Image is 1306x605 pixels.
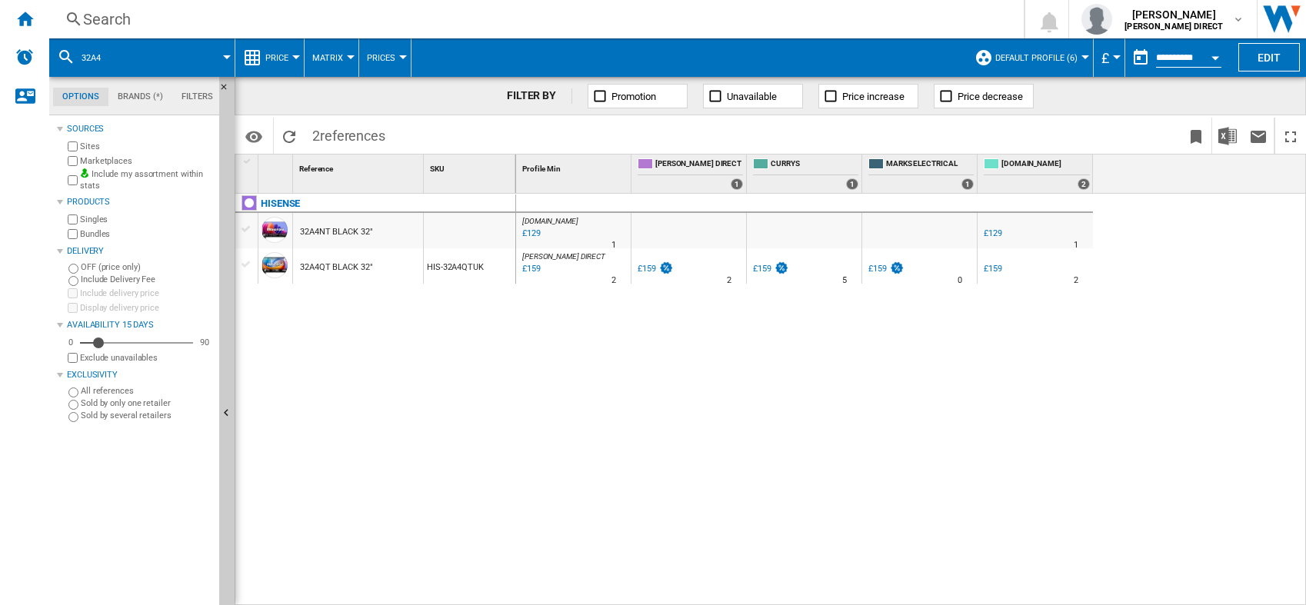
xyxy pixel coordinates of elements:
label: Singles [80,214,213,225]
div: Delivery Time : 2 days [611,273,616,288]
div: Delivery Time : 5 days [842,273,847,288]
button: Promotion [588,84,688,108]
div: £159 [751,261,789,277]
label: OFF (price only) [81,261,213,273]
img: profile.jpg [1081,4,1112,35]
div: Delivery Time : 1 day [1074,238,1078,253]
span: MARKS ELECTRICAL [886,158,974,171]
label: All references [81,385,213,397]
md-tab-item: Options [53,88,108,106]
label: Sold by several retailers [81,410,213,421]
div: Last updated : Thursday, 21 August 2025 06:47 [520,261,541,277]
div: £129 [984,228,1002,238]
div: 2 offers sold by AO.COM [1078,178,1090,190]
input: Display delivery price [68,353,78,363]
div: 90 [196,337,213,348]
label: Bundles [80,228,213,240]
div: Availability 15 Days [67,319,213,331]
div: Click to filter on that brand [261,194,300,213]
label: Sites [80,141,213,152]
input: Include delivery price [68,288,78,298]
span: Unavailable [727,91,777,102]
div: 32a4 [57,38,227,77]
div: Sort None [262,155,292,178]
span: [PERSON_NAME] [1124,7,1223,22]
div: £159 [981,261,1002,277]
div: Price [243,38,296,77]
label: Include my assortment within stats [80,168,213,192]
span: references [320,128,385,144]
img: promotionV3.png [658,261,674,274]
input: Marketplaces [68,156,78,166]
span: Profile Min [522,165,561,173]
img: mysite-bg-18x18.png [80,168,89,178]
span: Price decrease [958,91,1023,102]
span: Promotion [611,91,656,102]
label: Exclude unavailables [80,352,213,364]
div: Sort None [427,155,515,178]
div: 1 offers sold by MARKS ELECTRICAL [961,178,974,190]
div: Delivery [67,245,213,258]
span: [PERSON_NAME] DIRECT [655,158,743,171]
div: 0 [65,337,77,348]
div: £129 [981,226,1002,241]
button: Matrix [312,38,351,77]
div: [DOMAIN_NAME] 2 offers sold by AO.COM [981,155,1093,193]
div: Sources [67,123,213,135]
md-tab-item: Filters [172,88,222,106]
button: Download in Excel [1212,118,1243,154]
input: Include my assortment within stats [68,171,78,190]
div: Delivery Time : 0 day [958,273,962,288]
div: Delivery Time : 1 day [611,238,616,253]
div: CURRYS 1 offers sold by CURRYS [750,155,861,193]
button: Reload [274,118,305,154]
input: OFF (price only) [68,264,78,274]
md-menu: Currency [1094,38,1125,77]
div: Reference Sort None [296,155,423,178]
input: Sold by several retailers [68,412,78,422]
span: Reference [299,165,333,173]
div: Exclusivity [67,369,213,381]
img: promotionV3.png [774,261,789,274]
div: £159 [635,261,674,277]
b: [PERSON_NAME] DIRECT [1124,22,1223,32]
div: SKU Sort None [427,155,515,178]
input: All references [68,387,78,397]
input: Include Delivery Fee [68,276,78,286]
input: Sold by only one retailer [68,400,78,410]
div: Delivery Time : 2 days [727,273,731,288]
button: Price increase [818,84,918,108]
div: Sort None [519,155,631,178]
input: Bundles [68,229,78,239]
button: Bookmark this report [1181,118,1211,154]
div: [PERSON_NAME] DIRECT 1 offers sold by HUGHES DIRECT [635,155,746,193]
div: £159 [866,261,905,277]
button: Options [238,122,269,150]
span: Price increase [842,91,905,102]
label: Sold by only one retailer [81,397,213,409]
button: md-calendar [1125,42,1156,73]
input: Display delivery price [68,303,78,313]
span: Matrix [312,53,343,63]
label: Include delivery price [80,288,213,299]
span: £ [1101,50,1109,66]
span: 32a4 [82,53,101,63]
div: 1 offers sold by CURRYS [846,178,858,190]
md-tab-item: Brands (*) [108,88,172,106]
div: £159 [984,264,1002,274]
button: Maximize [1275,118,1306,154]
div: £159 [638,264,656,274]
button: Price [265,38,296,77]
button: Hide [219,77,238,105]
button: Open calendar [1201,42,1229,69]
label: Include Delivery Fee [81,274,213,285]
span: CURRYS [771,158,858,171]
div: 32A4QT BLACK 32" [300,250,372,285]
button: £ [1101,38,1117,77]
div: Products [67,196,213,208]
div: Prices [367,38,403,77]
div: Last updated : Thursday, 21 August 2025 10:07 [520,226,541,241]
div: 1 offers sold by HUGHES DIRECT [731,178,743,190]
